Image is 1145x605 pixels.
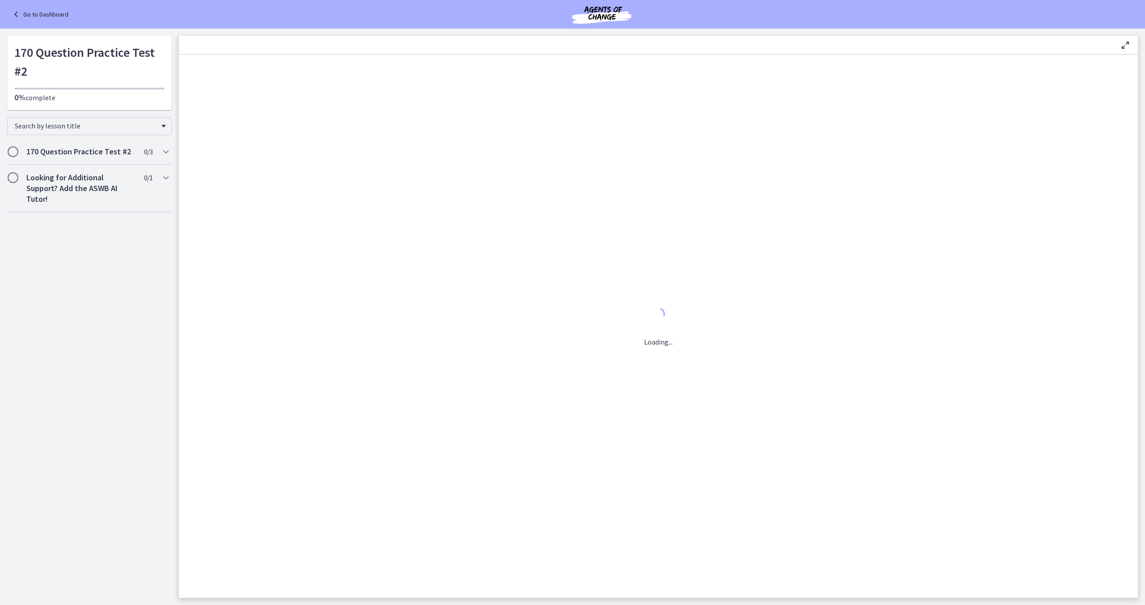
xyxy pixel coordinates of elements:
div: 1 [644,305,673,326]
p: complete [14,92,165,103]
div: Search by lesson title [7,117,172,135]
p: Loading... [644,337,673,347]
h2: 170 Question Practice Test #2 [26,146,136,157]
span: 0 / 1 [144,172,153,183]
span: 0% [14,92,25,102]
img: Agents of Change Social Work Test Prep [548,4,655,25]
span: 0 / 3 [144,146,153,157]
a: Go to Dashboard [11,9,68,20]
span: Search by lesson title [15,121,157,130]
h1: 170 Question Practice Test #2 [14,43,165,81]
h2: Looking for Additional Support? Add the ASWB AI Tutor! [26,172,136,205]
